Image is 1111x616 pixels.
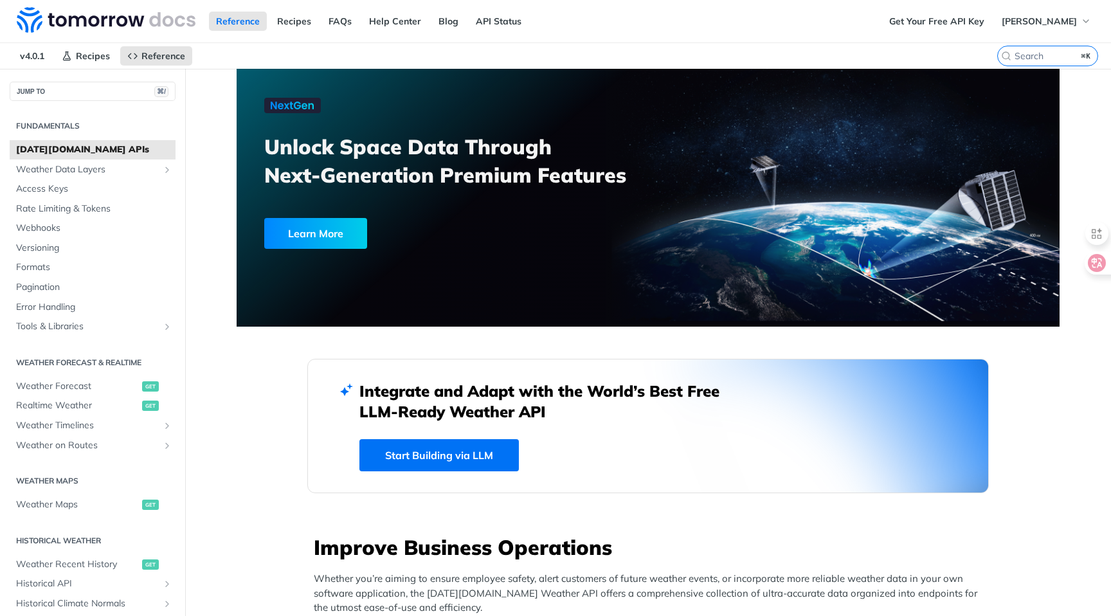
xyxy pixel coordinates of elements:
[10,278,176,297] a: Pagination
[120,46,192,66] a: Reference
[264,132,662,189] h3: Unlock Space Data Through Next-Generation Premium Features
[10,160,176,179] a: Weather Data LayersShow subpages for Weather Data Layers
[10,396,176,415] a: Realtime Weatherget
[314,572,989,615] p: Whether you’re aiming to ensure employee safety, alert customers of future weather events, or inc...
[162,421,172,431] button: Show subpages for Weather Timelines
[362,12,428,31] a: Help Center
[142,500,159,510] span: get
[10,495,176,514] a: Weather Mapsget
[10,357,176,368] h2: Weather Forecast & realtime
[10,436,176,455] a: Weather on RoutesShow subpages for Weather on Routes
[10,317,176,336] a: Tools & LibrariesShow subpages for Tools & Libraries
[10,377,176,396] a: Weather Forecastget
[142,559,159,570] span: get
[321,12,359,31] a: FAQs
[10,140,176,159] a: [DATE][DOMAIN_NAME] APIs
[162,165,172,175] button: Show subpages for Weather Data Layers
[141,50,185,62] span: Reference
[16,281,172,294] span: Pagination
[10,120,176,132] h2: Fundamentals
[359,381,739,422] h2: Integrate and Adapt with the World’s Best Free LLM-Ready Weather API
[10,535,176,547] h2: Historical Weather
[76,50,110,62] span: Recipes
[10,199,176,219] a: Rate Limiting & Tokens
[10,219,176,238] a: Webhooks
[17,7,195,33] img: Tomorrow.io Weather API Docs
[16,320,159,333] span: Tools & Libraries
[16,203,172,215] span: Rate Limiting & Tokens
[16,222,172,235] span: Webhooks
[10,258,176,277] a: Formats
[16,498,139,511] span: Weather Maps
[10,416,176,435] a: Weather TimelinesShow subpages for Weather Timelines
[142,401,159,411] span: get
[10,179,176,199] a: Access Keys
[16,399,139,412] span: Realtime Weather
[55,46,117,66] a: Recipes
[10,239,176,258] a: Versioning
[1002,15,1077,27] span: [PERSON_NAME]
[162,322,172,332] button: Show subpages for Tools & Libraries
[16,261,172,274] span: Formats
[10,594,176,613] a: Historical Climate NormalsShow subpages for Historical Climate Normals
[995,12,1098,31] button: [PERSON_NAME]
[10,574,176,593] a: Historical APIShow subpages for Historical API
[359,439,519,471] a: Start Building via LLM
[162,579,172,589] button: Show subpages for Historical API
[16,143,172,156] span: [DATE][DOMAIN_NAME] APIs
[10,82,176,101] button: JUMP TO⌘/
[1078,50,1094,62] kbd: ⌘K
[162,440,172,451] button: Show subpages for Weather on Routes
[469,12,528,31] a: API Status
[142,381,159,392] span: get
[270,12,318,31] a: Recipes
[16,380,139,393] span: Weather Forecast
[1001,51,1011,61] svg: Search
[13,46,51,66] span: v4.0.1
[314,533,989,561] h3: Improve Business Operations
[16,419,159,432] span: Weather Timelines
[10,555,176,574] a: Weather Recent Historyget
[431,12,465,31] a: Blog
[10,475,176,487] h2: Weather Maps
[16,439,159,452] span: Weather on Routes
[264,98,321,113] img: NextGen
[16,242,172,255] span: Versioning
[16,301,172,314] span: Error Handling
[154,86,168,97] span: ⌘/
[16,163,159,176] span: Weather Data Layers
[264,218,367,249] div: Learn More
[162,599,172,609] button: Show subpages for Historical Climate Normals
[16,183,172,195] span: Access Keys
[16,577,159,590] span: Historical API
[10,298,176,317] a: Error Handling
[264,218,583,249] a: Learn More
[16,597,159,610] span: Historical Climate Normals
[209,12,267,31] a: Reference
[882,12,991,31] a: Get Your Free API Key
[16,558,139,571] span: Weather Recent History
